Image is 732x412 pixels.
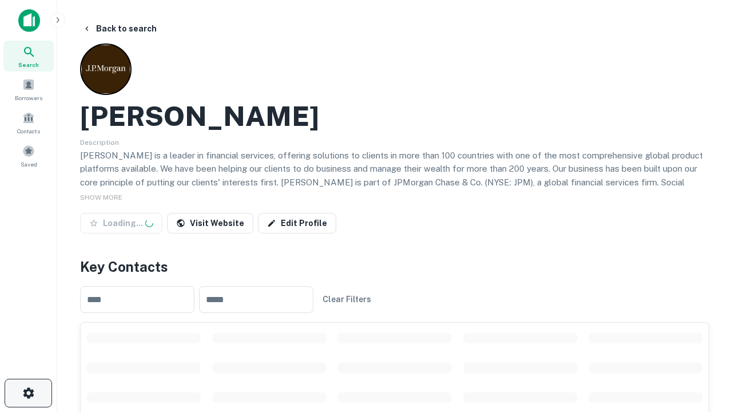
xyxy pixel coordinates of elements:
[80,149,709,216] p: [PERSON_NAME] is a leader in financial services, offering solutions to clients in more than 100 c...
[3,74,54,105] a: Borrowers
[3,140,54,171] a: Saved
[3,107,54,138] a: Contacts
[167,213,253,233] a: Visit Website
[80,138,119,146] span: Description
[3,41,54,72] a: Search
[80,256,709,277] h4: Key Contacts
[18,60,39,69] span: Search
[17,126,40,136] span: Contacts
[258,213,336,233] a: Edit Profile
[675,320,732,375] iframe: Chat Widget
[21,160,37,169] span: Saved
[78,18,161,39] button: Back to search
[80,100,319,133] h2: [PERSON_NAME]
[80,193,122,201] span: SHOW MORE
[15,93,42,102] span: Borrowers
[318,289,376,310] button: Clear Filters
[18,9,40,32] img: capitalize-icon.png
